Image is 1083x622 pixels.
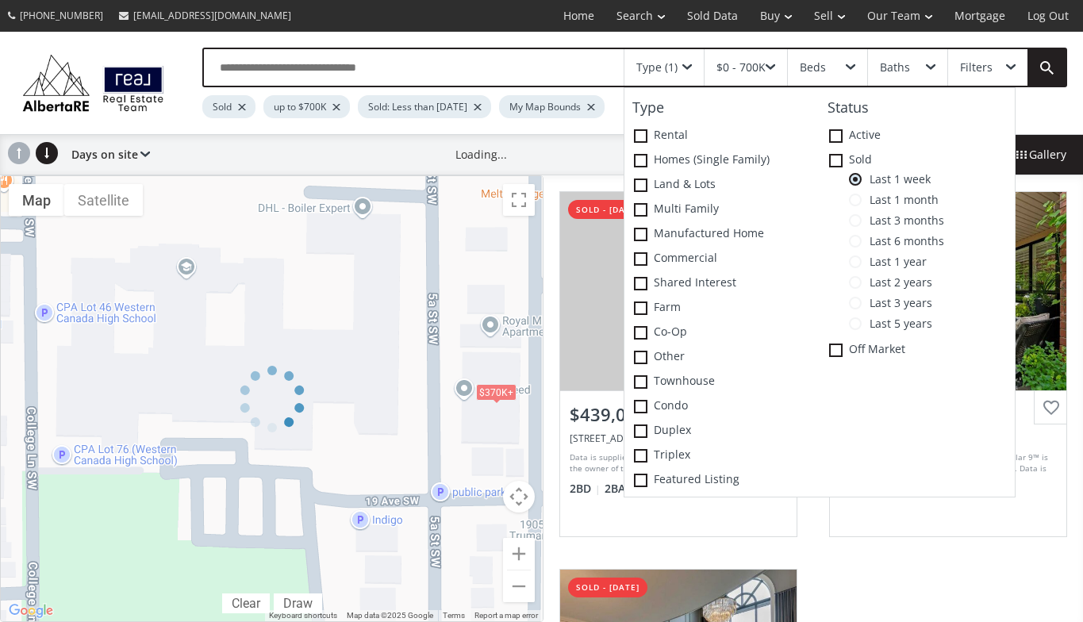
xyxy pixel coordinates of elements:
[862,173,931,186] span: Last 1 week
[880,62,910,73] div: Baths
[624,247,820,271] label: Commercial
[624,148,820,173] label: Homes (Single Family)
[636,62,678,73] div: Type (1)
[624,100,820,116] h4: Type
[543,175,813,553] a: sold - [DATE]$439,000[STREET_ADDRESS]Data is supplied by Pillar 9™ MLS® System. Pillar 9™ is the ...
[570,481,601,497] span: 2 BD
[820,148,1015,173] label: Sold
[624,198,820,222] label: Multi family
[624,296,820,321] label: Farm
[862,297,932,309] span: Last 3 years
[570,432,787,445] div: 1730 5A Street SW #103, Calgary, AB T2S2E9
[800,62,826,73] div: Beds
[16,51,171,115] img: Logo
[570,451,783,475] div: Data is supplied by Pillar 9™ MLS® System. Pillar 9™ is the owner of the copyright in its MLS® Sy...
[455,147,507,163] div: Loading...
[960,62,993,73] div: Filters
[999,135,1083,175] div: Gallery
[862,194,939,206] span: Last 1 month
[358,95,491,118] div: Sold: Less than [DATE]
[570,402,787,427] div: $439,000
[63,135,150,175] div: Days on site
[820,100,1015,116] h4: Status
[20,9,103,22] span: [PHONE_NUMBER]
[624,394,820,419] label: Condo
[1016,147,1066,163] span: Gallery
[499,95,605,118] div: My Map Bounds
[202,95,255,118] div: Sold
[862,235,944,248] span: Last 6 months
[624,345,820,370] label: Other
[820,124,1015,148] label: Active
[624,443,820,468] label: Triplex
[624,222,820,247] label: Manufactured Home
[820,338,1015,363] label: Off Market
[624,124,820,148] label: Rental
[624,271,820,296] label: Shared Interest
[624,419,820,443] label: Duplex
[862,255,927,268] span: Last 1 year
[133,9,291,22] span: [EMAIL_ADDRESS][DOMAIN_NAME]
[624,173,820,198] label: Land & Lots
[862,276,932,289] span: Last 2 years
[862,214,944,227] span: Last 3 months
[263,95,350,118] div: up to $700K
[624,321,820,345] label: Co-op
[862,317,932,330] span: Last 5 years
[111,1,299,30] a: [EMAIL_ADDRESS][DOMAIN_NAME]
[605,481,635,497] span: 2 BA
[624,370,820,394] label: Townhouse
[624,468,820,493] label: Featured Listing
[716,62,766,73] div: $0 - 700K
